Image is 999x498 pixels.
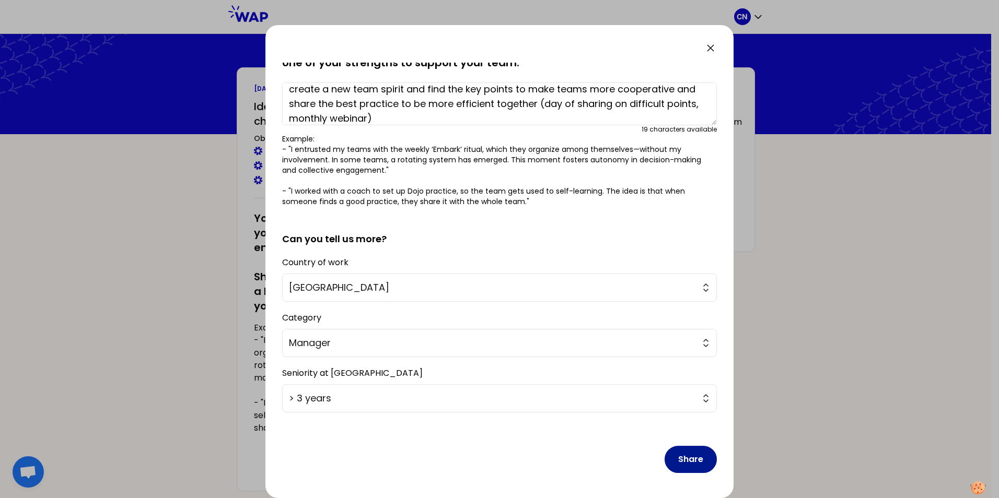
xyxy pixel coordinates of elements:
[282,367,423,379] label: Seniority at [GEOGRAPHIC_DATA]
[289,336,695,350] span: Manager
[282,384,717,412] button: > 3 years
[282,312,321,324] label: Category
[282,215,717,246] h2: Can you tell us more?
[665,446,717,473] button: Share
[282,329,717,357] button: Manager
[642,125,717,134] div: 19 characters available
[282,274,717,302] button: [GEOGRAPHIC_DATA]
[282,134,717,207] p: Example: - "I entrusted my teams with the weekly ‘Embark’ ritual, which they organize among thems...
[282,256,349,268] label: Country of work
[289,391,695,406] span: > 3 years
[289,280,695,295] span: [GEOGRAPHIC_DATA]
[282,82,717,125] textarea: With the convergence of two entities in the group in two differents countries, we have to create ...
